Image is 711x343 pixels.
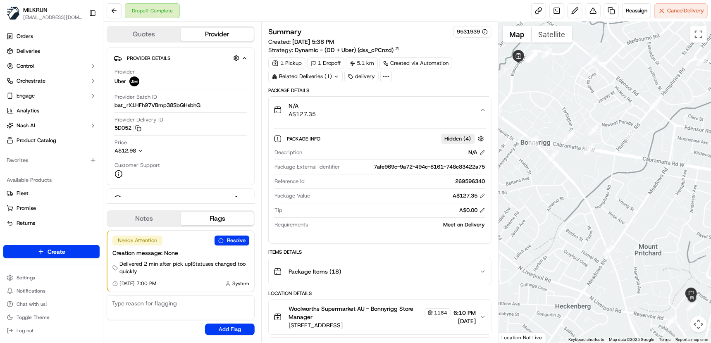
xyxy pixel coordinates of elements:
[3,217,100,230] button: Returns
[3,174,100,187] div: Available Products
[107,28,181,41] button: Quotes
[528,136,539,146] div: 23
[527,52,537,63] div: 3
[588,125,599,136] div: 10
[460,207,485,214] div: A$0.00
[311,221,485,229] div: Meet on Delivery
[690,316,707,333] button: Map camera controls
[687,300,697,311] div: 26
[346,57,378,69] div: 5.1 km
[17,107,39,114] span: Analytics
[666,316,677,326] div: 25
[564,131,575,141] div: 9
[289,110,316,118] span: A$127.35
[119,260,249,275] span: Delivered 2 min after pick up | Statuses changed too quickly
[445,135,471,143] span: Hidden ( 4 )
[568,337,604,343] button: Keyboard shortcuts
[114,192,248,206] button: Driver Details
[115,116,163,124] span: Provider Delivery ID
[274,163,340,171] span: Package External Identifier
[268,46,400,54] div: Strategy:
[289,305,423,321] span: Woolworths Supermarket AU - Bonnyrigg Store Manager
[659,337,670,342] a: Terms (opens in new tab)
[23,6,48,14] span: MILKRUN
[295,46,394,54] span: Dynamic - (DD + Uber) (dss_cPCnzd)
[129,76,139,86] img: uber-new-logo.jpeg
[274,192,310,200] span: Package Value
[454,317,476,325] span: [DATE]
[17,77,45,85] span: Orchestrate
[587,55,598,66] div: 1
[7,219,96,227] a: Returns
[268,290,491,297] div: Location Details
[112,249,249,257] div: Creation message: None
[115,93,157,101] span: Provider Batch ID
[269,97,491,123] button: N/AA$127.35
[625,129,636,140] div: 14
[344,71,379,82] div: delivery
[308,178,485,185] div: 269596340
[115,139,127,146] span: Price
[609,337,654,342] span: Map data ©2025 Google
[17,288,45,294] span: Notifications
[114,51,248,65] button: Provider Details
[3,104,100,117] a: Analytics
[289,102,316,110] span: N/A
[3,187,100,200] button: Fleet
[17,274,35,281] span: Settings
[107,212,181,225] button: Notes
[525,51,536,62] div: 4
[469,149,485,156] div: N/A
[542,48,552,59] div: 6
[3,154,100,167] div: Favorites
[532,26,573,43] button: Show satellite imagery
[289,321,450,329] span: [STREET_ADDRESS]
[115,147,187,155] button: A$12.98
[127,55,170,62] span: Provider Details
[3,119,100,132] button: Nash AI
[48,248,65,256] span: Create
[453,192,485,200] div: A$127.35
[549,150,559,161] div: 8
[501,332,528,343] img: Google
[3,312,100,323] button: Toggle Theme
[268,249,491,255] div: Items Details
[274,178,305,185] span: Reference Id
[3,325,100,336] button: Log out
[3,245,100,258] button: Create
[268,87,491,94] div: Package Details
[434,310,448,316] span: 1184
[23,14,82,21] button: [EMAIL_ADDRESS][DOMAIN_NAME]
[17,205,36,212] span: Promise
[269,300,491,334] button: Woolworths Supermarket AU - Bonnyrigg Store Manager1184[STREET_ADDRESS]6:10 PM[DATE]
[526,52,537,63] div: 5
[379,57,452,69] a: Created via Automation
[127,196,164,202] span: Driver Details
[181,28,254,41] button: Provider
[292,38,334,45] span: [DATE] 5:38 PM
[115,162,160,169] span: Customer Support
[454,309,476,317] span: 6:10 PM
[622,3,651,18] button: Reassign
[3,30,100,43] a: Orders
[457,28,488,36] button: 9531939
[3,74,100,88] button: Orchestrate
[649,99,660,110] div: 11
[17,137,56,144] span: Product Catalog
[17,219,35,227] span: Returns
[17,301,47,307] span: Chat with us!
[3,134,100,147] a: Product Catalog
[215,236,249,245] button: Resolve
[3,298,100,310] button: Chat with us!
[441,133,486,144] button: Hidden (4)
[17,92,35,100] span: Engage
[7,190,96,197] a: Fleet
[17,314,50,321] span: Toggle Theme
[268,28,302,36] h3: Summary
[112,236,162,245] div: Needs Attention
[181,212,254,225] button: Flags
[563,132,574,143] div: 7
[232,280,249,287] span: System
[17,190,29,197] span: Fleet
